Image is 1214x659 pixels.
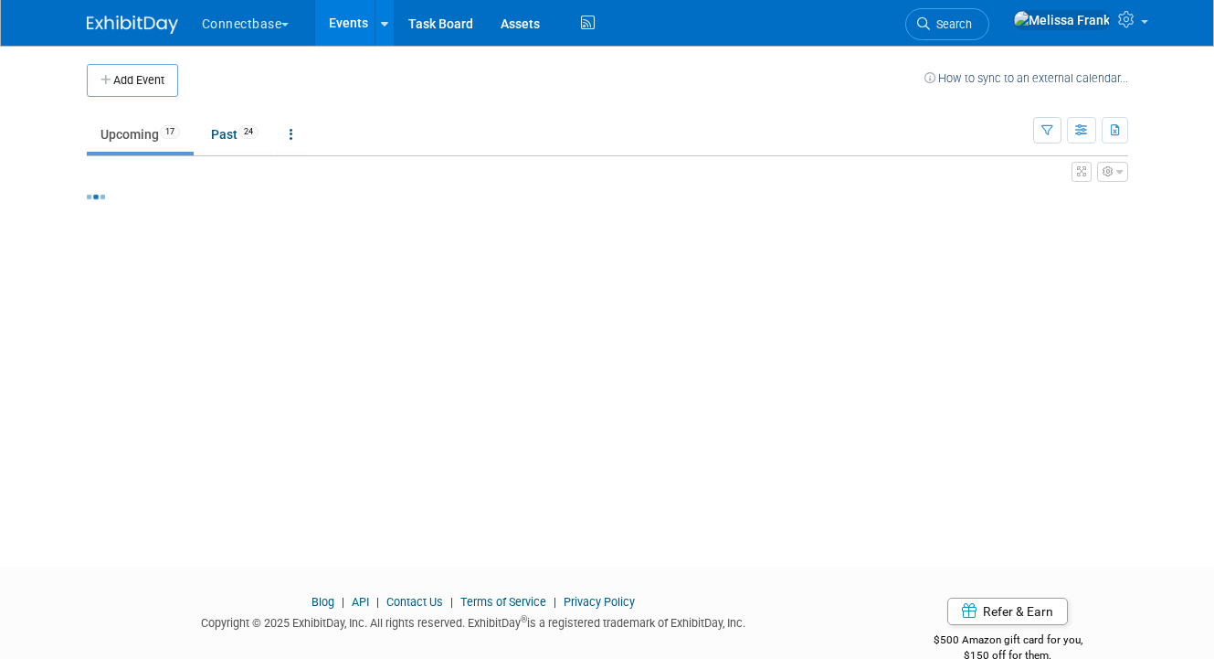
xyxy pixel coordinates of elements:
a: Contact Us [386,595,443,609]
span: | [372,595,384,609]
a: How to sync to an external calendar... [924,71,1128,85]
img: loading... [87,195,105,199]
img: ExhibitDay [87,16,178,34]
a: Terms of Service [460,595,546,609]
a: Privacy Policy [564,595,635,609]
a: Search [905,8,989,40]
a: Upcoming17 [87,117,194,152]
a: Refer & Earn [947,598,1068,625]
span: | [446,595,458,609]
span: Search [930,17,972,31]
a: Blog [311,595,334,609]
a: API [352,595,369,609]
div: Copyright © 2025 ExhibitDay, Inc. All rights reserved. ExhibitDay is a registered trademark of Ex... [87,611,861,632]
a: Past24 [197,117,272,152]
span: | [549,595,561,609]
span: 24 [238,125,259,139]
button: Add Event [87,64,178,97]
span: 17 [160,125,180,139]
img: Melissa Frank [1013,10,1111,30]
sup: ® [521,614,527,624]
span: | [337,595,349,609]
